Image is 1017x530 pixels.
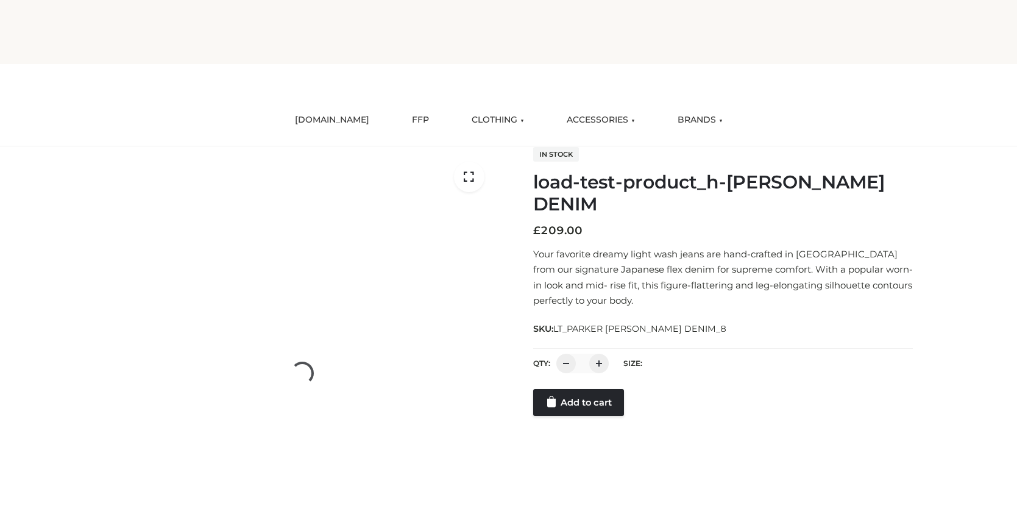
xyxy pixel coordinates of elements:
a: CLOTHING [462,107,533,134]
a: FFP [403,107,438,134]
span: In stock [533,147,579,162]
a: Add to cart [533,389,624,416]
bdi: 209.00 [533,224,583,237]
a: BRANDS [668,107,732,134]
label: Size: [623,359,642,368]
span: LT_PARKER [PERSON_NAME] DENIM_8 [553,323,726,334]
a: ACCESSORIES [558,107,644,134]
label: QTY: [533,359,550,368]
span: £ [533,224,540,237]
h1: load-test-product_h-[PERSON_NAME] DENIM [533,171,913,215]
span: SKU: [533,321,728,336]
p: Your favorite dreamy light wash jeans are hand-crafted in [GEOGRAPHIC_DATA] from our signature Ja... [533,246,913,309]
a: [DOMAIN_NAME] [286,107,378,134]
